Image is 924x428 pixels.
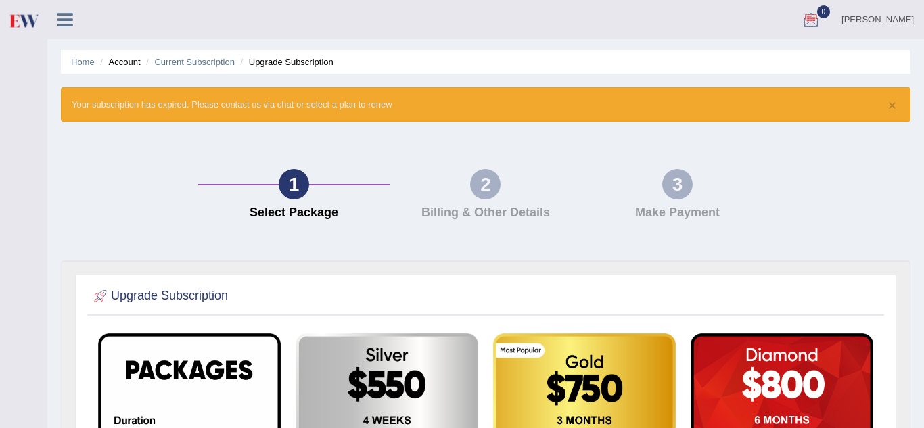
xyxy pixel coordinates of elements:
[470,169,501,199] div: 2
[205,206,384,220] h4: Select Package
[71,57,95,67] a: Home
[588,206,767,220] h4: Make Payment
[91,286,228,306] h2: Upgrade Subscription
[888,98,896,112] button: ×
[237,55,333,68] li: Upgrade Subscription
[396,206,575,220] h4: Billing & Other Details
[61,87,910,122] div: Your subscription has expired. Please contact us via chat or select a plan to renew
[279,169,309,199] div: 1
[97,55,140,68] li: Account
[662,169,693,199] div: 3
[154,57,235,67] a: Current Subscription
[817,5,831,18] span: 0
